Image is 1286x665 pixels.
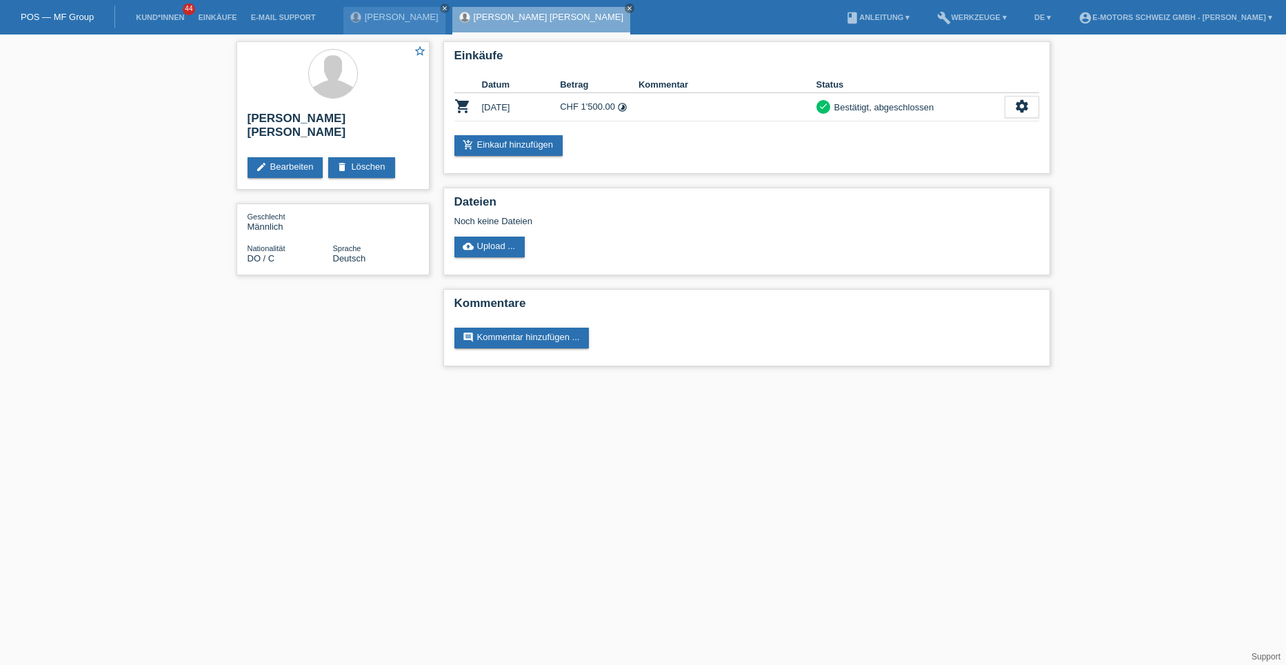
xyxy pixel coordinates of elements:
[256,161,267,172] i: edit
[336,161,348,172] i: delete
[191,13,243,21] a: Einkäufe
[463,332,474,343] i: comment
[414,45,426,57] i: star_border
[454,328,590,348] a: commentKommentar hinzufügen ...
[838,13,916,21] a: bookAnleitung ▾
[248,211,333,232] div: Männlich
[129,13,191,21] a: Kund*innen
[248,212,285,221] span: Geschlecht
[454,195,1039,216] h2: Dateien
[617,102,627,112] i: Fixe Raten (24 Raten)
[639,77,816,93] th: Kommentar
[248,244,285,252] span: Nationalität
[454,49,1039,70] h2: Einkäufe
[333,253,366,264] span: Deutsch
[560,77,639,93] th: Betrag
[474,12,623,22] a: [PERSON_NAME] [PERSON_NAME]
[1252,652,1280,662] a: Support
[248,112,419,146] h2: [PERSON_NAME] [PERSON_NAME]
[414,45,426,59] a: star_border
[830,100,934,115] div: Bestätigt, abgeschlossen
[845,11,859,25] i: book
[463,139,474,150] i: add_shopping_cart
[482,77,561,93] th: Datum
[463,241,474,252] i: cloud_upload
[454,98,471,115] i: POSP00026718
[328,157,394,178] a: deleteLöschen
[937,11,951,25] i: build
[454,216,876,226] div: Noch keine Dateien
[454,237,525,257] a: cloud_uploadUpload ...
[626,5,633,12] i: close
[560,93,639,121] td: CHF 1'500.00
[930,13,1014,21] a: buildWerkzeuge ▾
[1014,99,1029,114] i: settings
[183,3,195,15] span: 44
[365,12,439,22] a: [PERSON_NAME]
[441,5,448,12] i: close
[1072,13,1279,21] a: account_circleE-Motors Schweiz GmbH - [PERSON_NAME] ▾
[248,157,323,178] a: editBearbeiten
[1078,11,1092,25] i: account_circle
[333,244,361,252] span: Sprache
[625,3,634,13] a: close
[816,77,1005,93] th: Status
[482,93,561,121] td: [DATE]
[440,3,450,13] a: close
[1027,13,1058,21] a: DE ▾
[454,297,1039,317] h2: Kommentare
[248,253,275,264] span: Dominikanische Republik / C / 23.09.2015
[454,135,563,156] a: add_shopping_cartEinkauf hinzufügen
[244,13,323,21] a: E-Mail Support
[818,101,828,111] i: check
[21,12,94,22] a: POS — MF Group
